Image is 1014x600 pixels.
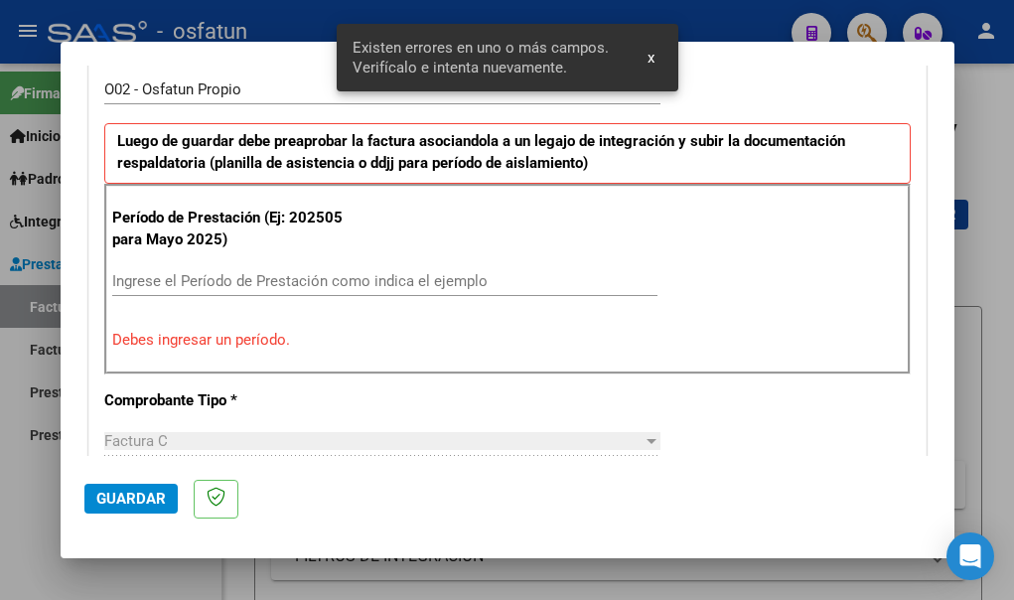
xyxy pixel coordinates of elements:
[104,389,347,412] p: Comprobante Tipo *
[104,432,168,450] span: Factura C
[112,329,903,352] p: Debes ingresar un período.
[112,207,350,251] p: Período de Prestación (Ej: 202505 para Mayo 2025)
[84,484,178,514] button: Guardar
[117,132,845,173] strong: Luego de guardar debe preaprobar la factura asociandola a un legajo de integración y subir la doc...
[632,40,670,75] button: x
[96,490,166,508] span: Guardar
[104,80,241,98] span: O02 - Osfatun Propio
[946,532,994,580] div: Open Intercom Messenger
[648,49,654,67] span: x
[353,38,624,77] span: Existen errores en uno o más campos. Verifícalo e intenta nuevamente.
